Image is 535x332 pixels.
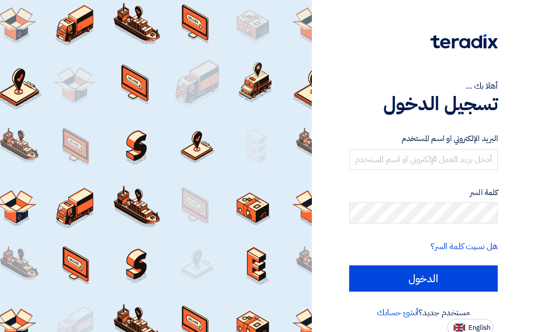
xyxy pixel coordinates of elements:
div: أهلا بك ... [349,80,498,92]
a: هل نسيت كلمة السر؟ [431,240,498,253]
input: الدخول [349,265,498,292]
h1: تسجيل الدخول [349,92,498,115]
img: Teradix logo [431,34,498,49]
label: كلمة السر [349,187,498,199]
img: en-US.png [454,324,465,331]
label: البريد الإلكتروني او اسم المستخدم [349,133,498,145]
input: أدخل بريد العمل الإلكتروني او اسم المستخدم الخاص بك ... [349,149,498,170]
a: أنشئ حسابك [377,306,418,319]
span: English [468,324,490,331]
div: مستخدم جديد؟ [349,306,498,319]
